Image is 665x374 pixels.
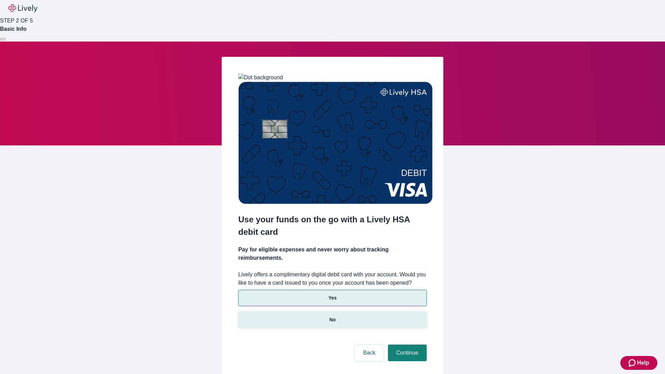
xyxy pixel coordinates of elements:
[328,294,337,302] p: Yes
[355,345,384,361] button: Back
[238,73,283,82] img: Dot background
[620,356,657,370] button: Zendesk support iconHelp
[329,316,336,323] p: No
[238,82,433,204] img: Debit card
[238,246,427,262] h4: Pay for eligible expenses and never worry about tracking reimbursements.
[388,345,427,361] button: Continue
[238,312,427,328] button: No
[8,4,37,12] img: Lively
[629,359,637,367] svg: Zendesk support icon
[637,359,649,367] span: Help
[238,290,427,306] button: Yes
[238,270,427,287] label: Lively offers a complimentary digital debit card with your account. Would you like to have a card...
[238,213,427,238] h2: Use your funds on the go with a Lively HSA debit card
